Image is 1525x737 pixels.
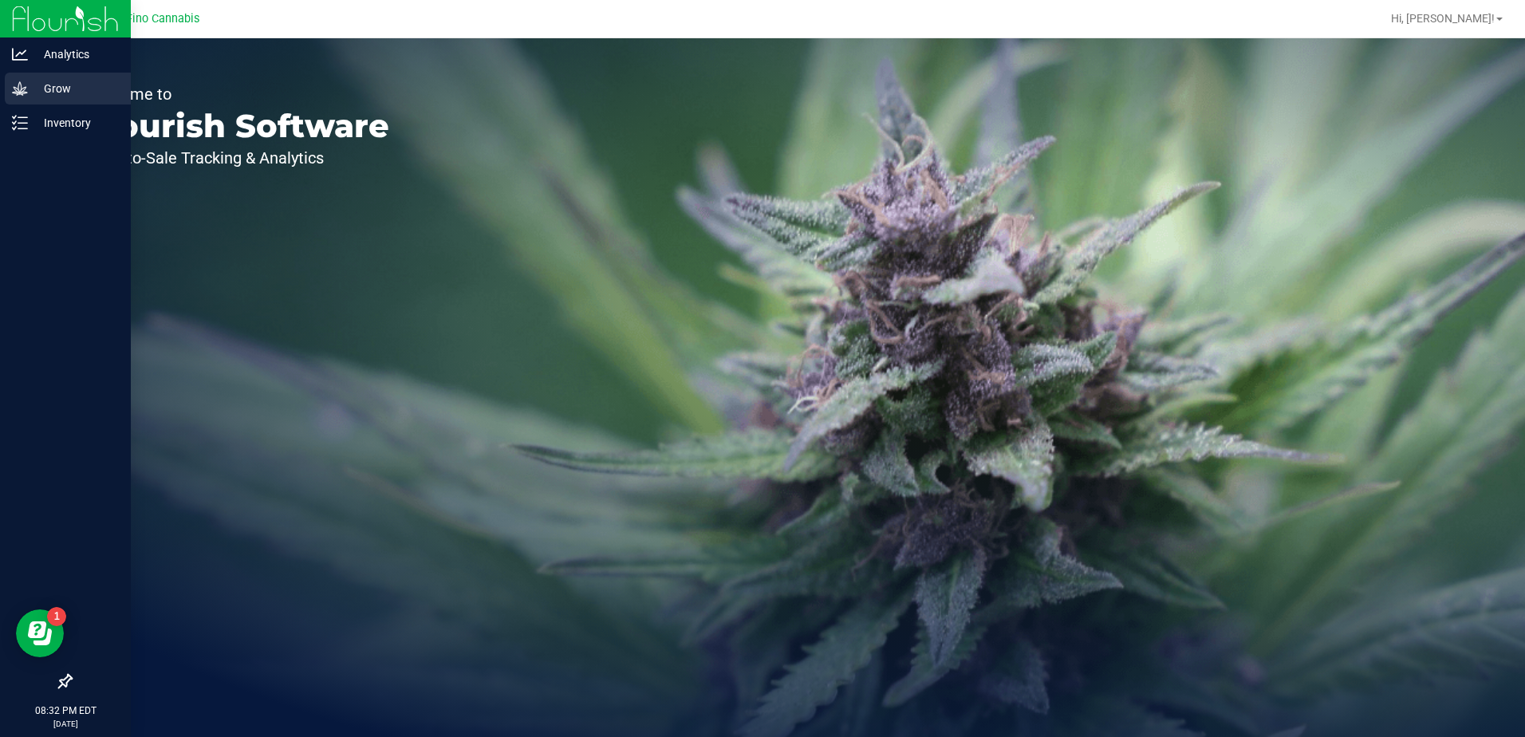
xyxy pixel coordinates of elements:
[86,86,389,102] p: Welcome to
[1391,12,1495,25] span: Hi, [PERSON_NAME]!
[28,113,124,132] p: Inventory
[47,607,66,626] iframe: Resource center unread badge
[16,609,64,657] iframe: Resource center
[7,703,124,718] p: 08:32 PM EDT
[12,46,28,62] inline-svg: Analytics
[126,12,199,26] span: Fino Cannabis
[28,45,124,64] p: Analytics
[7,718,124,730] p: [DATE]
[12,115,28,131] inline-svg: Inventory
[12,81,28,97] inline-svg: Grow
[28,79,124,98] p: Grow
[86,150,389,166] p: Seed-to-Sale Tracking & Analytics
[86,110,389,142] p: Flourish Software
